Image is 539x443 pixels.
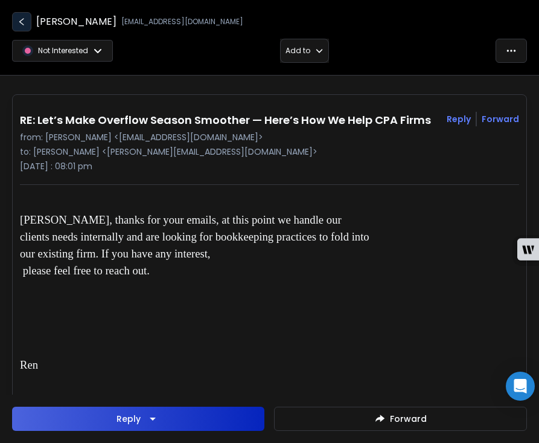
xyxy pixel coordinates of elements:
button: Reply [447,113,471,125]
p: Add to [285,46,310,56]
button: Not Interested [12,39,113,63]
p: Not Interested [38,46,88,56]
div: Open Intercom Messenger [506,372,535,401]
button: Forward [274,407,527,431]
button: Reply [12,407,264,431]
div: Forward [482,113,519,125]
span: [PERSON_NAME], thanks for your emails, at this point we handle our clients needs internally and a... [20,213,372,277]
p: to: [PERSON_NAME] <[PERSON_NAME][EMAIL_ADDRESS][DOMAIN_NAME]> [20,146,519,158]
div: Reply [116,413,141,425]
p: [DATE] : 08:01 pm [20,160,519,172]
h1: RE: Let’s Make Overflow Season Smoother — Here’s How We Help CPA Firms [20,112,431,129]
p: from: [PERSON_NAME] <[EMAIL_ADDRESS][DOMAIN_NAME]> [20,131,519,143]
span: Ren [20,358,38,371]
